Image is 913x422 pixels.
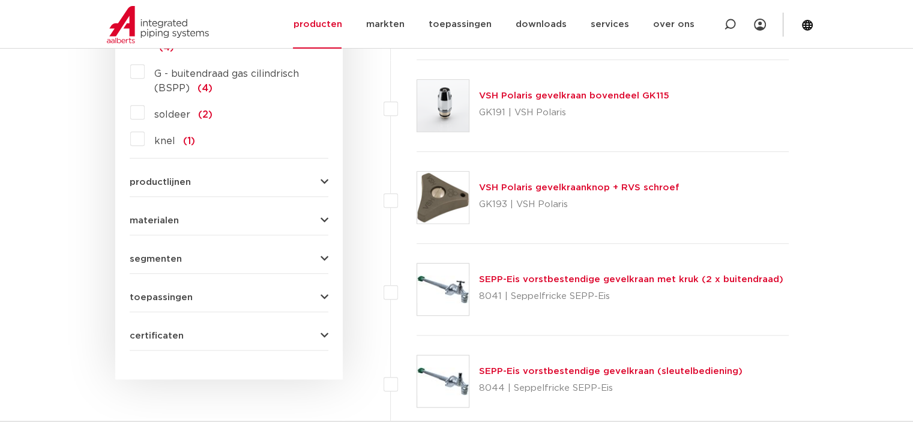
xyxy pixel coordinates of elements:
[130,178,328,187] button: productlijnen
[130,293,328,302] button: toepassingen
[479,379,743,398] p: 8044 | Seppelfricke SEPP-Eis
[479,183,679,192] a: VSH Polaris gevelkraanknop + RVS schroef
[417,172,469,223] img: Thumbnail for VSH Polaris gevelkraanknop + RVS schroef
[130,216,328,225] button: materialen
[183,136,195,146] span: (1)
[130,255,182,264] span: segmenten
[479,103,669,122] p: GK191 | VSH Polaris
[130,293,193,302] span: toepassingen
[417,355,469,407] img: Thumbnail for SEPP-Eis vorstbestendige gevelkraan (sleutelbediening)
[479,367,743,376] a: SEPP-Eis vorstbestendige gevelkraan (sleutelbediening)
[154,110,190,119] span: soldeer
[197,83,212,93] span: (4)
[479,195,679,214] p: GK193 | VSH Polaris
[154,69,299,93] span: G - buitendraad gas cilindrisch (BSPP)
[479,287,783,306] p: 8041 | Seppelfricke SEPP-Eis
[130,178,191,187] span: productlijnen
[130,216,179,225] span: materialen
[417,264,469,315] img: Thumbnail for SEPP-Eis vorstbestendige gevelkraan met kruk (2 x buitendraad)
[417,80,469,131] img: Thumbnail for VSH Polaris gevelkraan bovendeel GK115
[479,91,669,100] a: VSH Polaris gevelkraan bovendeel GK115
[130,331,328,340] button: certificaten
[479,275,783,284] a: SEPP-Eis vorstbestendige gevelkraan met kruk (2 x buitendraad)
[154,136,175,146] span: knel
[130,331,184,340] span: certificaten
[130,255,328,264] button: segmenten
[198,110,212,119] span: (2)
[159,43,174,52] span: (4)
